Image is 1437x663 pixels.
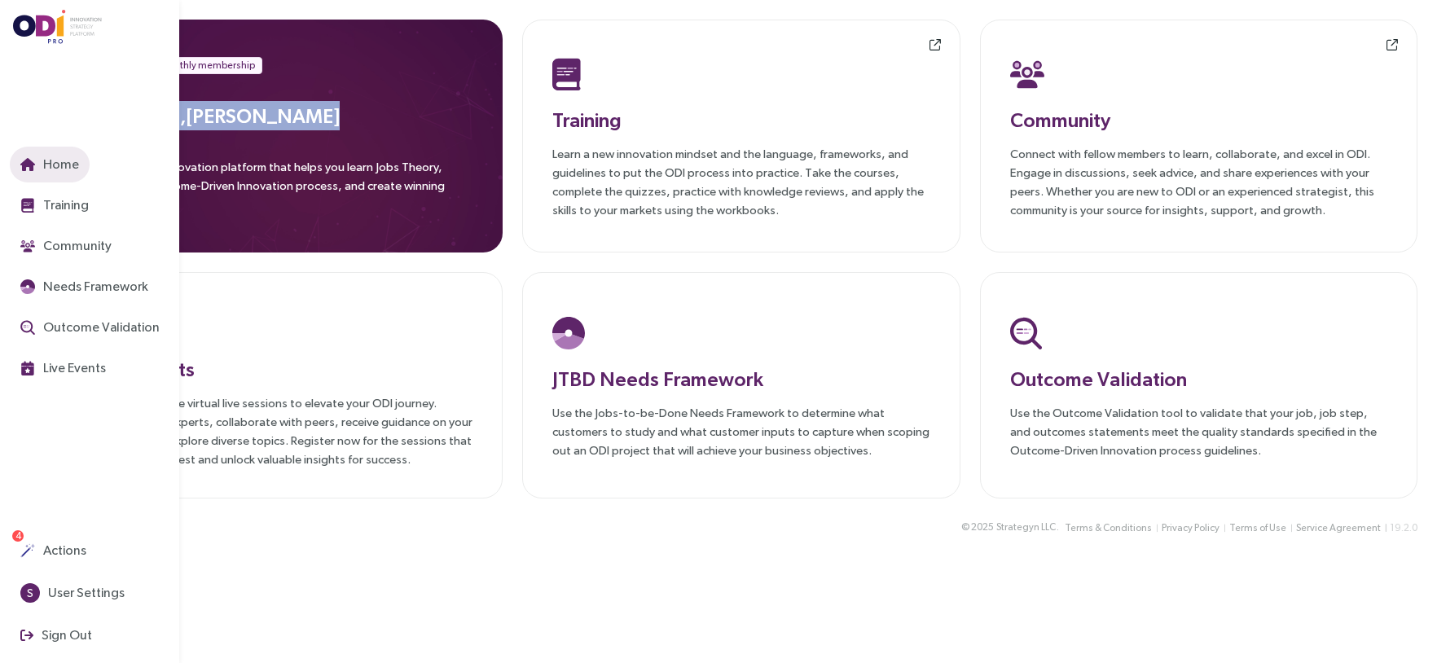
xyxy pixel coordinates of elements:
img: Community [20,239,35,253]
button: SUser Settings [10,575,135,611]
button: Community [10,228,122,264]
sup: 4 [12,530,24,542]
button: Strategyn LLC [995,519,1057,536]
span: Sign Out [38,625,92,645]
span: Terms & Conditions [1065,520,1152,536]
button: Terms of Use [1228,520,1287,537]
button: Needs Framework [10,269,159,305]
img: Actions [20,543,35,558]
span: S [27,583,33,603]
h3: Community [1010,105,1387,134]
img: Training [552,58,581,90]
p: ODIpro is an innovation platform that helps you learn Jobs Theory, apply the Outcome-Driven Innov... [94,157,473,223]
img: Outcome Validation [1010,317,1042,349]
span: 4 [15,530,21,542]
img: JTBD Needs Framework [20,279,35,294]
div: © 2025 . [961,519,1059,536]
p: Connect with fellow members to learn, collaborate, and excel in ODI. Engage in discussions, seek ... [1010,144,1387,219]
h3: Live Events [95,354,472,384]
span: Training [40,195,89,215]
h3: Training [552,105,929,134]
button: Terms & Conditions [1064,520,1153,537]
span: Privacy Policy [1162,520,1219,536]
p: Use the Outcome Validation tool to validate that your job, job step, and outcomes statements meet... [1010,403,1387,459]
span: Actions [40,540,86,560]
span: Home [40,154,79,174]
button: Privacy Policy [1161,520,1220,537]
span: Outcome Validation [40,317,160,337]
h3: JTBD Needs Framework [552,364,929,393]
button: Training [10,187,99,223]
span: Monthly membership [160,57,255,73]
button: Outcome Validation [10,310,170,345]
img: ODIpro [13,10,103,44]
span: Community [40,235,112,256]
button: Live Events [10,350,116,386]
span: Needs Framework [40,276,148,296]
img: JTBD Needs Platform [552,317,585,349]
button: Actions [10,533,97,569]
p: Use the Jobs-to-be-Done Needs Framework to determine what customers to study and what customer in... [552,403,929,459]
span: User Settings [45,582,125,603]
h3: Outcome Validation [1010,364,1387,393]
span: Live Events [40,358,106,378]
span: Service Agreement [1296,520,1381,536]
img: Community [1010,58,1044,90]
img: Outcome Validation [20,320,35,335]
p: Join our exclusive virtual live sessions to elevate your ODI journey. Connect with experts, colla... [95,393,472,468]
img: Live Events [20,361,35,375]
button: Service Agreement [1295,520,1382,537]
p: Learn a new innovation mindset and the language, frameworks, and guidelines to put the ODI proces... [552,144,929,219]
span: Terms of Use [1229,520,1286,536]
span: 19.2.0 [1390,522,1417,533]
h3: Welcome, [PERSON_NAME] [94,101,473,130]
button: Sign Out [10,617,103,653]
span: Strategyn LLC [996,520,1056,535]
button: Home [10,147,90,182]
img: Training [20,198,35,213]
